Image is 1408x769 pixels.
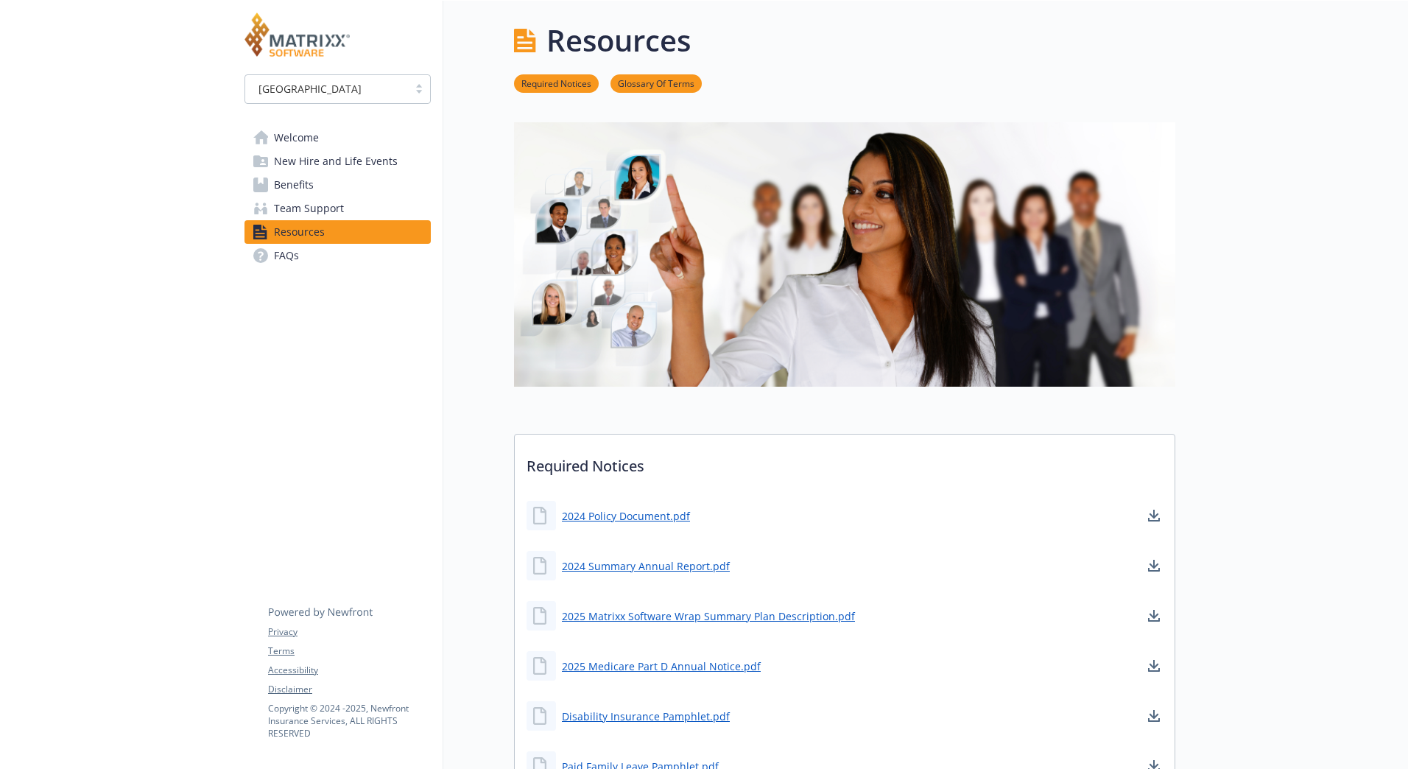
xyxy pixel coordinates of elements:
[546,18,691,63] h1: Resources
[244,220,431,244] a: Resources
[244,197,431,220] a: Team Support
[610,76,702,90] a: Glossary Of Terms
[514,76,599,90] a: Required Notices
[562,608,855,624] a: 2025 Matrixx Software Wrap Summary Plan Description.pdf
[274,220,325,244] span: Resources
[562,508,690,524] a: 2024 Policy Document.pdf
[1145,607,1163,625] a: download document
[268,702,430,740] p: Copyright © 2024 - 2025 , Newfront Insurance Services, ALL RIGHTS RESERVED
[268,645,430,658] a: Terms
[274,197,344,220] span: Team Support
[562,558,730,574] a: 2024 Summary Annual Report.pdf
[274,150,398,173] span: New Hire and Life Events
[514,122,1175,387] img: resources page banner
[515,435,1175,489] p: Required Notices
[562,709,730,724] a: Disability Insurance Pamphlet.pdf
[1145,657,1163,675] a: download document
[244,150,431,173] a: New Hire and Life Events
[258,81,362,96] span: [GEOGRAPHIC_DATA]
[268,664,430,677] a: Accessibility
[244,173,431,197] a: Benefits
[268,625,430,639] a: Privacy
[562,659,761,674] a: 2025 Medicare Part D Annual Notice.pdf
[244,126,431,150] a: Welcome
[1145,507,1163,524] a: download document
[274,244,299,267] span: FAQs
[244,244,431,267] a: FAQs
[274,173,314,197] span: Benefits
[268,683,430,696] a: Disclaimer
[1145,557,1163,575] a: download document
[253,81,401,96] span: [GEOGRAPHIC_DATA]
[274,126,319,150] span: Welcome
[1145,707,1163,725] a: download document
